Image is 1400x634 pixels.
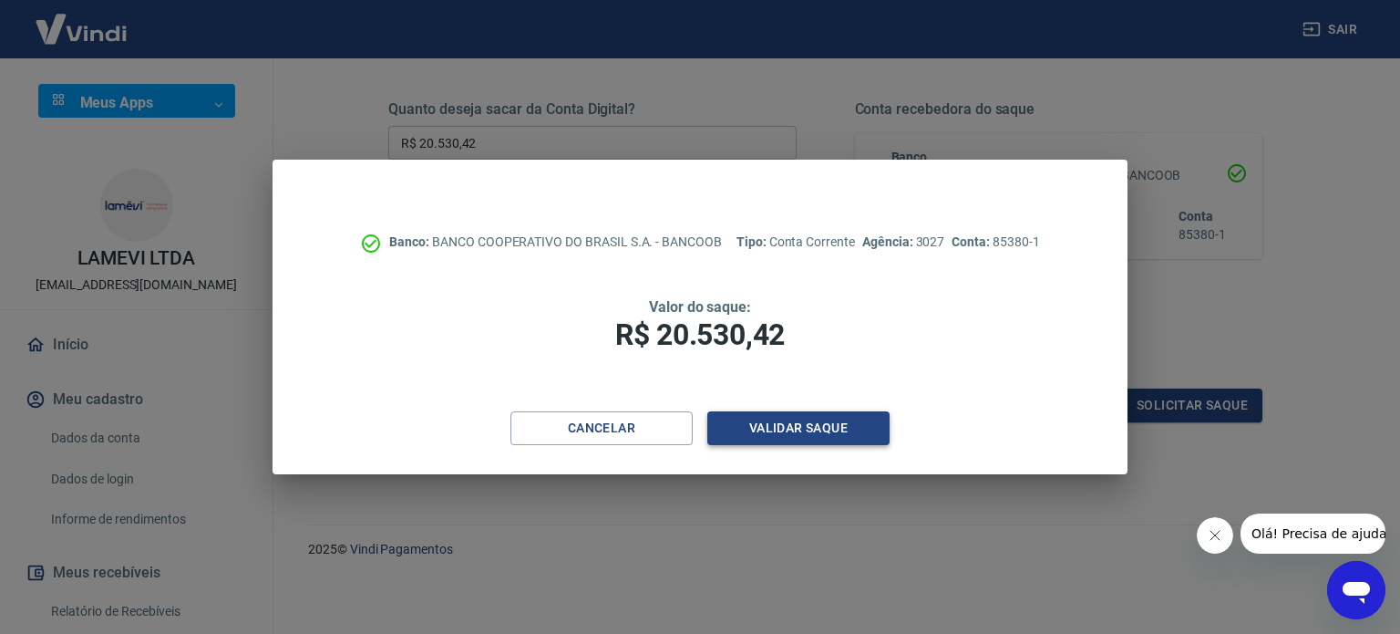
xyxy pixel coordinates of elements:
span: Agência: [862,234,916,249]
span: Tipo: [736,234,769,249]
span: Valor do saque: [649,298,751,316]
iframe: Mensagem da empresa [1240,514,1385,554]
span: Olá! Precisa de ajuda? [11,13,153,27]
p: 85380-1 [952,233,1039,252]
p: 3027 [862,233,944,252]
iframe: Botão para abrir a janela de mensagens [1327,561,1385,619]
button: Validar saque [707,411,890,445]
p: BANCO COOPERATIVO DO BRASIL S.A. - BANCOOB [389,233,722,252]
iframe: Fechar mensagem [1197,517,1233,554]
span: Banco: [389,234,432,249]
span: Conta: [952,234,993,249]
span: R$ 20.530,42 [615,317,785,352]
button: Cancelar [510,411,693,445]
p: Conta Corrente [736,233,855,252]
